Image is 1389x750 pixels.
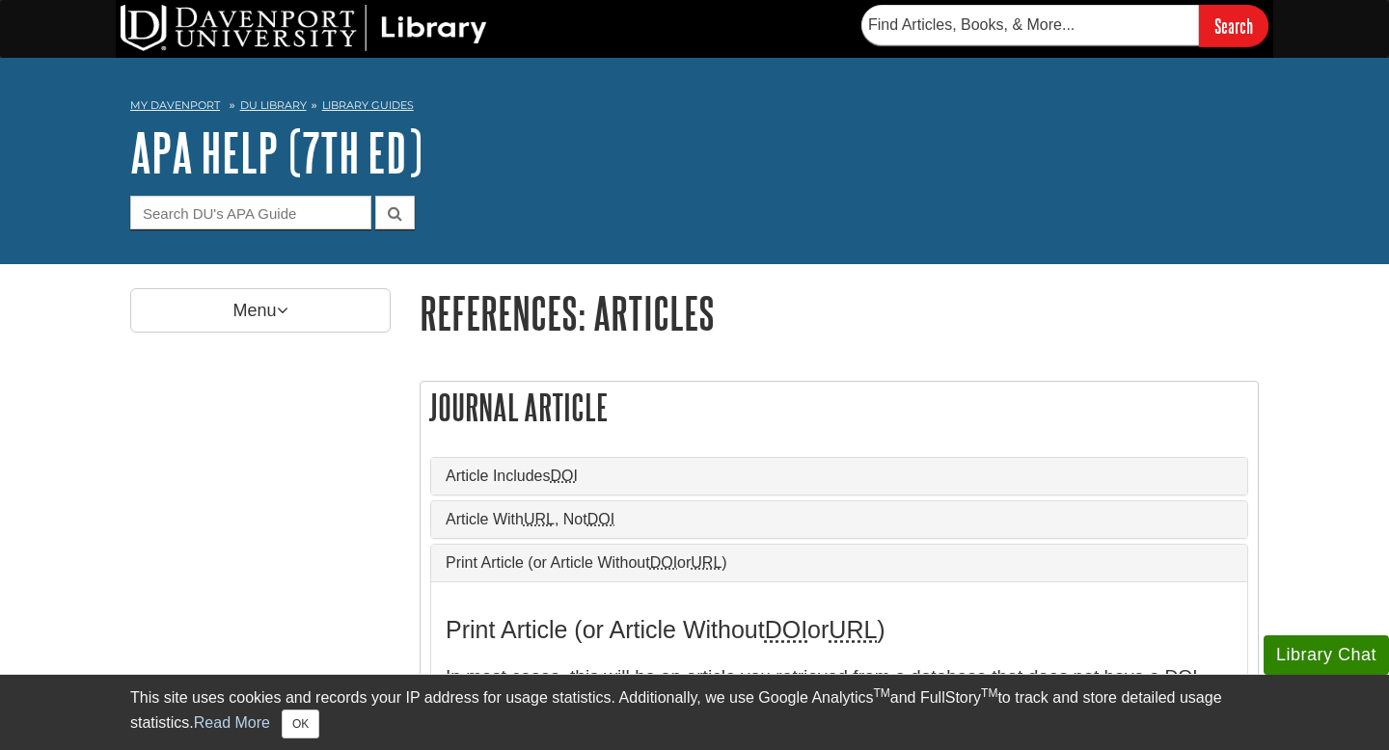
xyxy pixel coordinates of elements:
[873,686,889,700] sup: TM
[282,710,319,738] button: Close
[981,686,997,700] sup: TM
[1264,635,1389,675] button: Library Chat
[130,686,1259,738] div: This site uses cookies and records your IP address for usage statistics. Additionally, we use Goo...
[194,714,270,731] a: Read More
